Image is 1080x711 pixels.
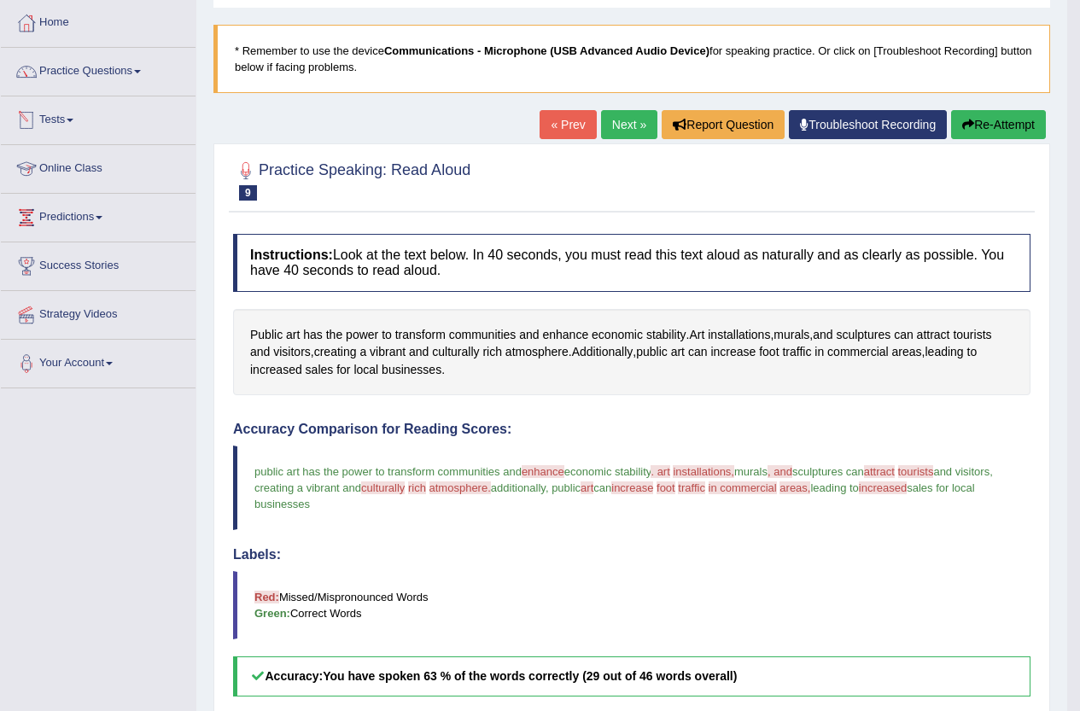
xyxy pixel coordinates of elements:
span: increase [611,481,653,494]
span: Click to see word definition [353,361,378,379]
span: Click to see word definition [370,343,406,361]
span: creating a vibrant and [254,481,361,494]
span: culturally [361,481,405,494]
span: Click to see word definition [689,326,704,344]
span: Click to see word definition [482,343,502,361]
span: Click to see word definition [382,361,441,379]
h5: Accuracy: [233,656,1030,696]
span: sculptures can [792,465,864,478]
span: Click to see word definition [314,343,357,361]
span: atmosphere. [429,481,491,494]
span: , and [768,465,792,478]
span: leading to [810,481,858,494]
span: Click to see word definition [359,343,366,361]
span: Click to see word definition [759,343,779,361]
button: Report Question [662,110,785,139]
span: Click to see word definition [710,343,756,361]
span: enhance [522,465,564,478]
span: Click to see word definition [286,326,300,344]
span: Click to see word definition [592,326,643,344]
span: Click to see word definition [671,343,685,361]
span: Click to see word definition [542,326,588,344]
b: You have spoken 63 % of the words correctly (29 out of 46 words overall) [323,669,737,683]
b: Communications - Microphone (USB Advanced Audio Device) [384,44,709,57]
span: Click to see word definition [827,343,889,361]
span: Click to see word definition [708,326,770,344]
span: Click to see word definition [326,326,342,344]
span: Click to see word definition [688,343,708,361]
span: murals [734,465,768,478]
blockquote: Missed/Mispronounced Words Correct Words [233,571,1030,639]
span: Click to see word definition [409,343,429,361]
span: Click to see word definition [953,326,991,344]
span: Click to see word definition [836,326,890,344]
a: Strategy Videos [1,291,196,334]
span: Click to see word definition [306,361,334,379]
span: Click to see word definition [572,343,633,361]
span: traffic [678,481,705,494]
a: Practice Questions [1,48,196,90]
span: , [546,481,549,494]
span: Click to see word definition [505,343,569,361]
a: Tests [1,96,196,139]
span: and visitors [933,465,990,478]
span: Click to see word definition [636,343,668,361]
span: attract [864,465,895,478]
div: . , , , . , , . [233,309,1030,396]
span: increased [859,481,907,494]
span: Click to see word definition [346,326,378,344]
span: Click to see word definition [814,343,824,361]
span: Click to see word definition [336,361,350,379]
span: Click to see word definition [250,343,270,361]
span: Click to see word definition [519,326,539,344]
b: Green: [254,607,290,620]
button: Re-Attempt [951,110,1046,139]
span: Click to see word definition [892,343,922,361]
a: Success Stories [1,242,196,285]
span: Click to see word definition [250,361,302,379]
b: Instructions: [250,248,333,262]
span: Click to see word definition [925,343,964,361]
span: , [990,465,993,478]
span: Click to see word definition [813,326,832,344]
span: Click to see word definition [917,326,950,344]
span: public [552,481,581,494]
blockquote: * Remember to use the device for speaking practice. Or click on [Troubleshoot Recording] button b... [213,25,1050,93]
a: Troubleshoot Recording [789,110,947,139]
span: tourists [898,465,934,478]
h2: Practice Speaking: Read Aloud [233,158,470,201]
span: Click to see word definition [449,326,517,344]
span: foot [657,481,675,494]
span: 9 [239,185,257,201]
span: can [593,481,611,494]
span: . art [651,465,669,478]
span: in commercial [709,481,777,494]
a: Predictions [1,194,196,236]
a: Your Account [1,340,196,382]
span: Click to see word definition [273,343,311,361]
span: Click to see word definition [646,326,686,344]
span: Click to see word definition [774,326,809,344]
span: Click to see word definition [382,326,392,344]
span: installations, [673,465,734,478]
span: Click to see word definition [894,326,914,344]
span: Click to see word definition [250,326,283,344]
span: Click to see word definition [432,343,479,361]
a: Online Class [1,145,196,188]
span: Click to see word definition [303,326,323,344]
span: additionally [491,481,546,494]
span: public art has the power to transform communities and [254,465,522,478]
span: Click to see word definition [782,343,811,361]
span: Click to see word definition [395,326,446,344]
span: economic stability [564,465,651,478]
a: « Prev [540,110,596,139]
b: Red: [254,591,279,603]
h4: Labels: [233,547,1030,562]
a: Next » [601,110,657,139]
h4: Accuracy Comparison for Reading Scores: [233,422,1030,437]
span: Click to see word definition [967,343,978,361]
h4: Look at the text below. In 40 seconds, you must read this text aloud as naturally and as clearly ... [233,234,1030,291]
span: art [581,481,593,494]
span: areas, [779,481,810,494]
span: rich [408,481,426,494]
